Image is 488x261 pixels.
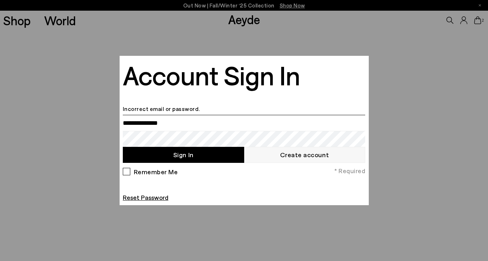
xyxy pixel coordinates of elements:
li: Incorrect email or password. [123,104,365,113]
label: Remember Me [132,168,178,175]
h2: Account Sign In [123,60,300,89]
a: Create account [244,147,366,163]
button: Sign In [123,147,244,163]
span: * Required [334,166,365,175]
a: Reset Password [123,193,168,201]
